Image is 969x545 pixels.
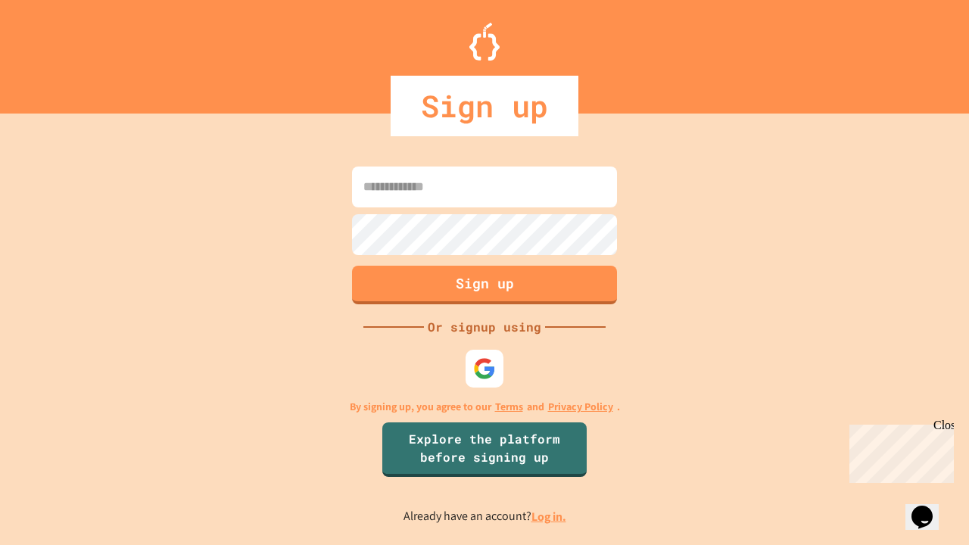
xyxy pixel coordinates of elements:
[469,23,500,61] img: Logo.svg
[382,422,587,477] a: Explore the platform before signing up
[424,318,545,336] div: Or signup using
[531,509,566,525] a: Log in.
[473,357,496,380] img: google-icon.svg
[352,266,617,304] button: Sign up
[6,6,104,96] div: Chat with us now!Close
[403,507,566,526] p: Already have an account?
[843,419,954,483] iframe: chat widget
[905,484,954,530] iframe: chat widget
[495,399,523,415] a: Terms
[548,399,613,415] a: Privacy Policy
[391,76,578,136] div: Sign up
[350,399,620,415] p: By signing up, you agree to our and .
